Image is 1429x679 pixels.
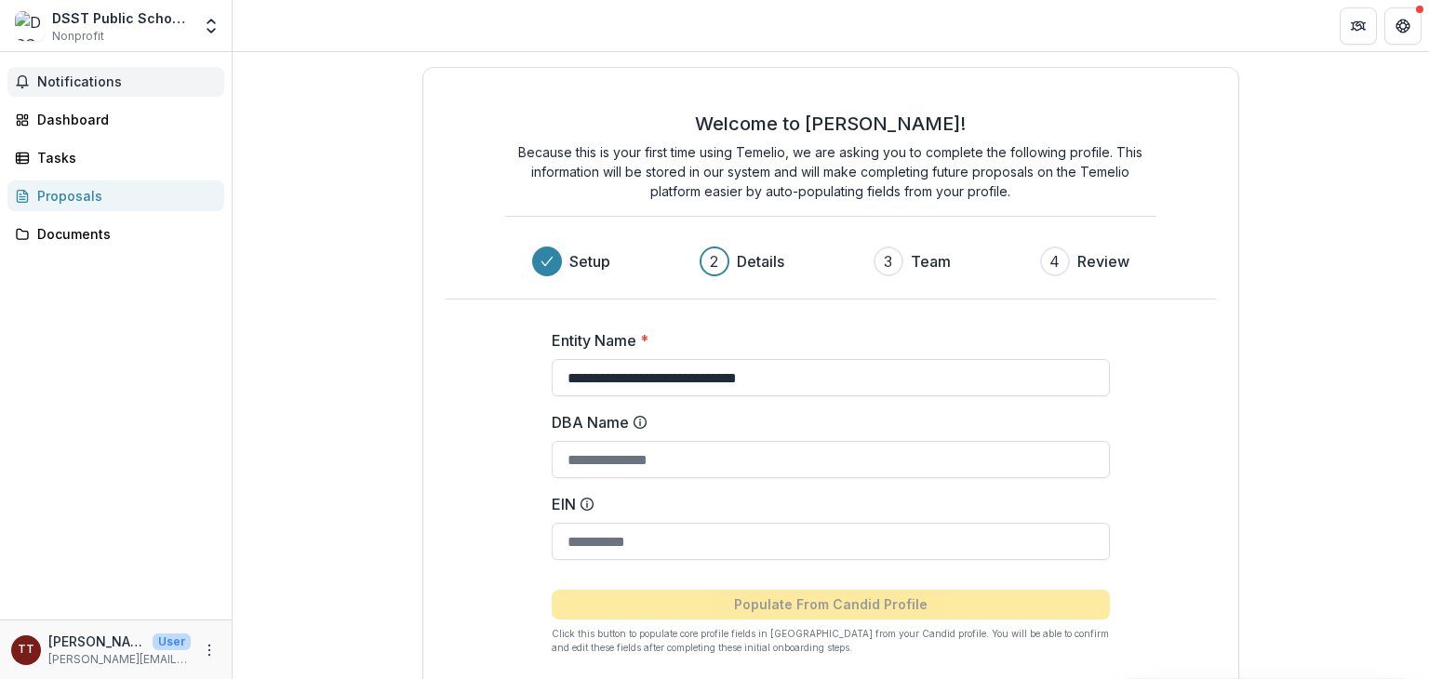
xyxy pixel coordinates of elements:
p: [PERSON_NAME][EMAIL_ADDRESS][PERSON_NAME][DOMAIN_NAME] [48,651,191,668]
button: Populate From Candid Profile [552,590,1110,619]
h3: Team [911,250,951,273]
button: More [198,639,220,661]
a: Proposals [7,180,224,211]
a: Dashboard [7,104,224,135]
button: Get Help [1384,7,1422,45]
button: Partners [1340,7,1377,45]
div: Progress [532,246,1129,276]
div: Tasks [37,148,209,167]
a: Documents [7,219,224,249]
span: Nonprofit [52,28,104,45]
div: Toni Towery [18,644,34,656]
h3: Review [1077,250,1129,273]
p: User [153,633,191,650]
label: Entity Name [552,329,1099,352]
span: Notifications [37,74,217,90]
button: Notifications [7,67,224,97]
div: 2 [710,250,718,273]
div: 4 [1049,250,1060,273]
h2: Welcome to [PERSON_NAME]! [695,113,966,135]
div: Proposals [37,186,209,206]
label: EIN [552,493,1099,515]
img: DSST Public Schools Foundation [15,11,45,41]
button: Open entity switcher [198,7,224,45]
p: Click this button to populate core profile fields in [GEOGRAPHIC_DATA] from your Candid profile. ... [552,627,1110,655]
p: Because this is your first time using Temelio, we are asking you to complete the following profil... [505,142,1156,201]
h3: Setup [569,250,610,273]
h3: Details [737,250,784,273]
div: DSST Public Schools Foundation [52,8,191,28]
label: DBA Name [552,411,1099,433]
div: Dashboard [37,110,209,129]
div: Documents [37,224,209,244]
a: Tasks [7,142,224,173]
p: [PERSON_NAME] [48,632,145,651]
div: 3 [884,250,892,273]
